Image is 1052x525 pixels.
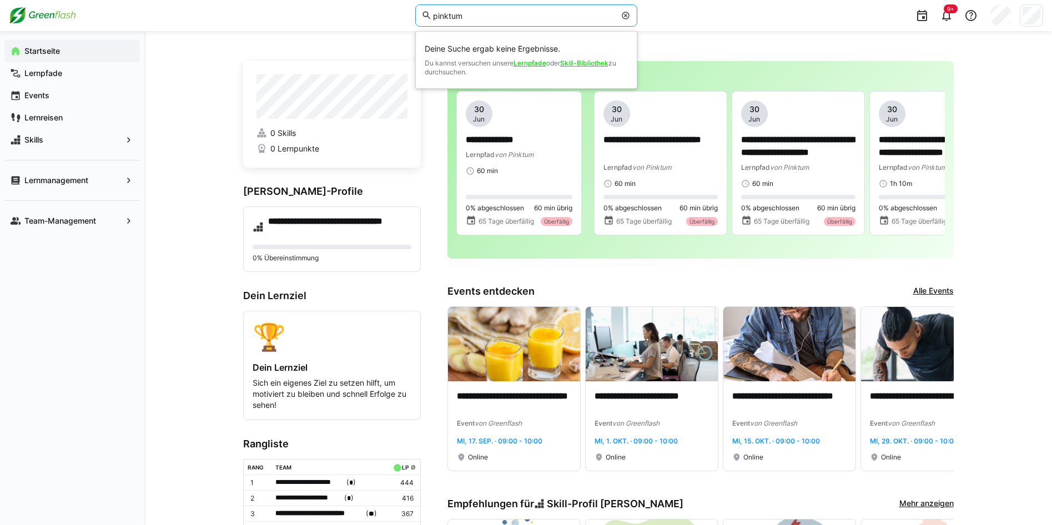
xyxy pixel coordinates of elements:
[612,104,622,115] span: 30
[391,509,413,518] p: 367
[270,143,319,154] span: 0 Lernpunkte
[560,59,608,67] a: Skill-Bibliothek
[253,320,411,353] div: 🏆
[679,204,718,213] span: 60 min übrig
[879,204,937,213] span: 0% abgeschlossen
[611,115,622,124] span: Jun
[615,179,636,188] span: 60 min
[817,204,855,213] span: 60 min übrig
[495,150,533,159] span: von Pinktum
[447,498,684,510] h3: Empfehlungen für
[752,179,773,188] span: 60 min
[275,464,291,471] div: Team
[748,115,760,124] span: Jun
[913,285,954,297] a: Alle Events
[466,150,495,159] span: Lernpfad
[947,6,954,12] span: 9+
[391,494,413,503] p: 416
[632,163,671,171] span: von Pinktum
[270,128,296,139] span: 0 Skills
[888,419,935,427] span: von Greenflash
[881,453,901,462] span: Online
[586,307,718,381] img: image
[447,285,535,297] h3: Events entdecken
[686,217,718,226] div: Überfällig
[366,508,377,519] span: ( )
[250,478,267,487] p: 1
[723,307,855,381] img: image
[547,498,683,510] span: Skill-Profil [PERSON_NAME]
[770,163,809,171] span: von Pinktum
[603,204,662,213] span: 0% abgeschlossen
[595,419,612,427] span: Event
[603,163,632,171] span: Lernpfad
[606,453,626,462] span: Online
[514,59,546,67] a: Lernpfade
[253,362,411,373] h4: Dein Lernziel
[256,128,407,139] a: 0 Skills
[457,437,542,445] span: Mi, 17. Sep. · 09:00 - 10:00
[908,163,947,171] span: von Pinktum
[468,453,488,462] span: Online
[861,307,993,381] img: image
[754,217,809,226] span: 65 Tage überfällig
[448,307,580,381] img: image
[741,163,770,171] span: Lernpfad
[391,478,413,487] p: 444
[479,217,534,226] span: 65 Tage überfällig
[473,115,485,124] span: Jun
[425,59,514,67] span: Du kannst versuchen unsere
[411,462,416,471] a: ø
[879,163,908,171] span: Lernpfad
[887,104,897,115] span: 30
[402,464,409,471] div: LP
[612,419,660,427] span: von Greenflash
[743,453,763,462] span: Online
[750,419,797,427] span: von Greenflash
[886,115,898,124] span: Jun
[456,70,945,82] h3: [PERSON_NAME]
[457,419,475,427] span: Event
[732,437,820,445] span: Mi, 15. Okt. · 09:00 - 10:00
[243,185,421,198] h3: [PERSON_NAME]-Profile
[477,166,498,175] span: 60 min
[243,438,421,450] h3: Rangliste
[432,11,615,21] input: Skills und Lernpfade durchsuchen…
[534,204,572,213] span: 60 min übrig
[541,217,572,226] div: Überfällig
[546,59,560,67] span: oder
[595,437,678,445] span: Mi, 1. Okt. · 09:00 - 10:00
[475,419,522,427] span: von Greenflash
[741,204,799,213] span: 0% abgeschlossen
[253,377,411,411] p: Sich ein eigenes Ziel zu setzen hilft, um motiviert zu bleiben und schnell Erfolge zu sehen!
[870,437,958,445] span: Mi, 29. Okt. · 09:00 - 10:00
[870,419,888,427] span: Event
[253,254,411,262] p: 0% Übereinstimmung
[344,492,354,504] span: ( )
[474,104,484,115] span: 30
[250,509,267,518] p: 3
[425,43,628,54] span: Deine Suche ergab keine Ergebnisse.
[425,59,616,76] span: zu durchsuchen.
[250,494,267,503] p: 2
[466,204,524,213] span: 0% abgeschlossen
[890,179,912,188] span: 1h 10m
[749,104,759,115] span: 30
[616,217,672,226] span: 65 Tage überfällig
[732,419,750,427] span: Event
[892,217,947,226] span: 65 Tage überfällig
[346,477,356,488] span: ( )
[248,464,264,471] div: Rang
[824,217,855,226] div: Überfällig
[243,290,421,302] h3: Dein Lernziel
[899,498,954,510] a: Mehr anzeigen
